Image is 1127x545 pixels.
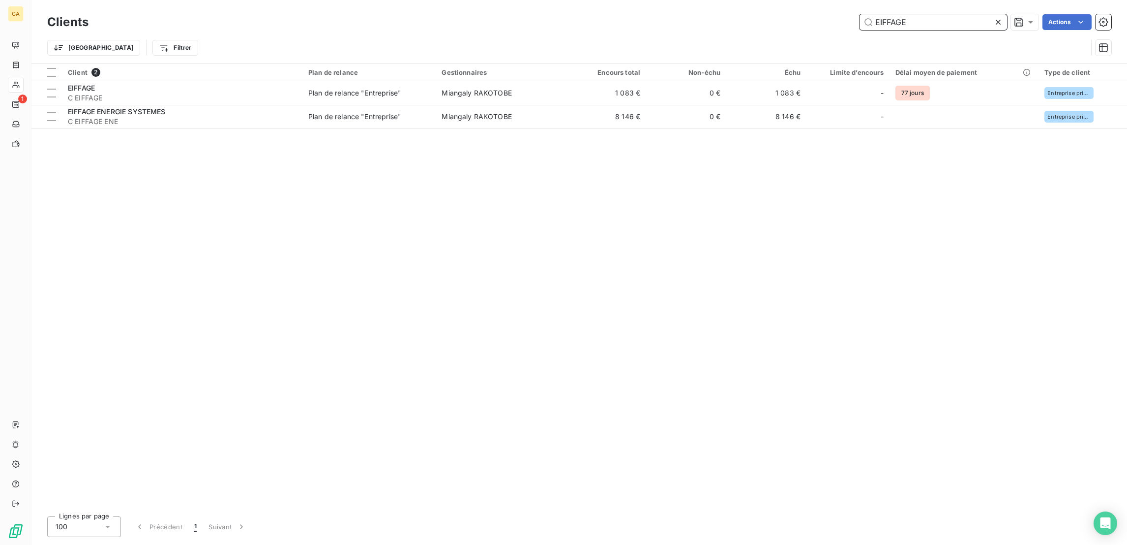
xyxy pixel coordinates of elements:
[308,112,401,122] div: Plan de relance "Entreprise"
[1094,512,1117,535] div: Open Intercom Messenger
[652,68,720,76] div: Non-échu
[91,68,100,77] span: 2
[1044,68,1121,76] div: Type de client
[566,81,646,105] td: 1 083 €
[47,40,140,56] button: [GEOGRAPHIC_DATA]
[726,105,806,128] td: 8 146 €
[188,516,203,537] button: 1
[726,81,806,105] td: 1 083 €
[68,84,95,92] span: EIFFAGE
[47,13,89,31] h3: Clients
[1047,90,1091,96] span: Entreprise privée
[860,14,1007,30] input: Rechercher
[572,68,640,76] div: Encours total
[56,522,67,532] span: 100
[152,40,198,56] button: Filtrer
[194,522,197,532] span: 1
[68,68,88,76] span: Client
[566,105,646,128] td: 8 146 €
[881,88,884,98] span: -
[308,88,401,98] div: Plan de relance "Entreprise"
[442,89,512,97] span: Miangaly RAKOTOBE
[881,112,884,122] span: -
[68,117,297,127] span: C EIFFAGE ENE
[8,6,24,22] div: CA
[68,93,297,103] span: C EIFFAGE
[1047,114,1091,120] span: Entreprise privée
[8,523,24,539] img: Logo LeanPay
[442,68,560,76] div: Gestionnaires
[1042,14,1092,30] button: Actions
[895,86,930,100] span: 77 jours
[68,107,166,116] span: EIFFAGE ENERGIE SYSTEMES
[129,516,188,537] button: Précédent
[308,68,430,76] div: Plan de relance
[646,81,726,105] td: 0 €
[732,68,801,76] div: Échu
[812,68,884,76] div: Limite d’encours
[18,95,27,103] span: 1
[646,105,726,128] td: 0 €
[895,68,1033,76] div: Délai moyen de paiement
[203,516,252,537] button: Suivant
[442,112,512,121] span: Miangaly RAKOTOBE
